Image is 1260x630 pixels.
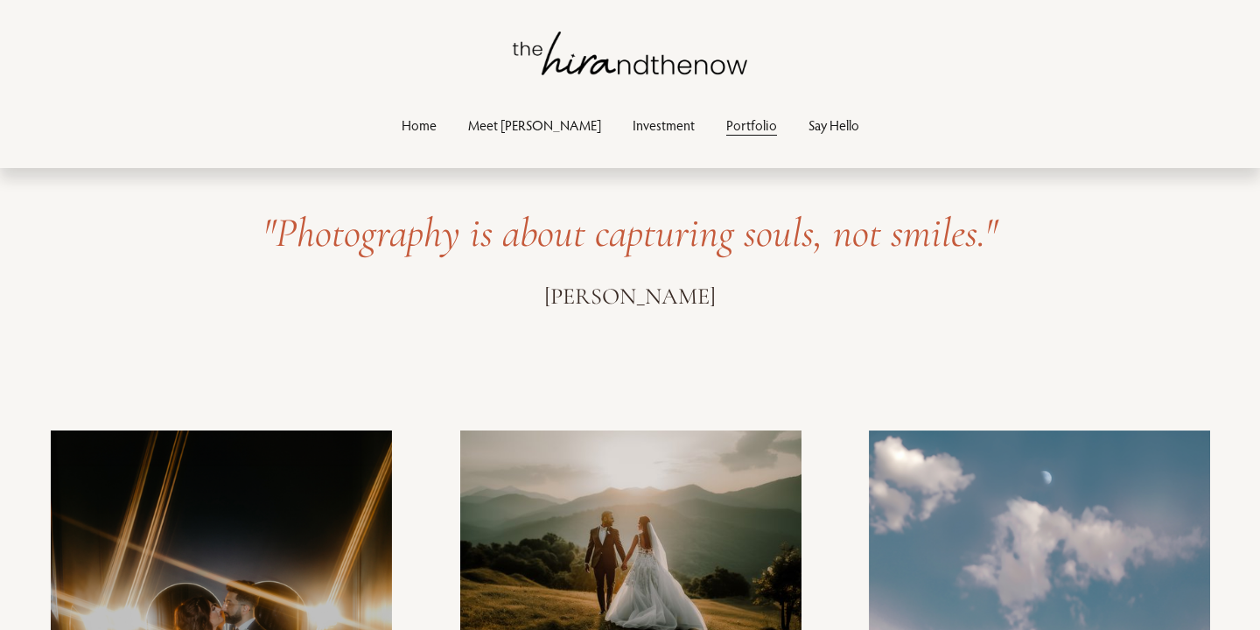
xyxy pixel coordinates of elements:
[468,113,601,136] a: Meet [PERSON_NAME]
[726,113,777,136] a: Portfolio
[402,113,437,136] a: Home
[808,113,859,136] a: Say Hello
[262,207,997,258] em: "Photography is about capturing souls, not smiles."
[513,31,747,75] img: thehirandthenow
[544,283,716,311] span: [PERSON_NAME]
[633,113,695,136] a: Investment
